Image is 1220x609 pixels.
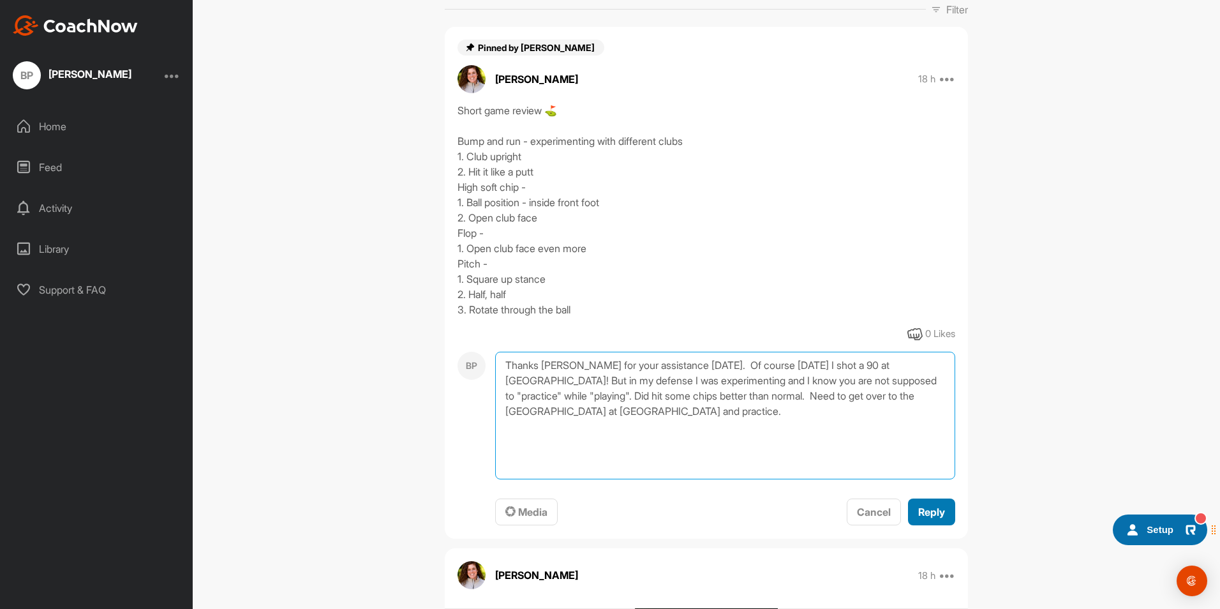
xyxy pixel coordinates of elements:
div: Open Intercom Messenger [1177,566,1207,596]
img: CoachNow [13,15,138,36]
div: 0 Likes [925,327,955,342]
span: Reply [918,506,945,518]
p: Filter [946,2,968,17]
img: pin [465,42,475,52]
div: Short game review ⛳️ Bump and run - experimenting with different clubs 1. Club upright 2. Hit it ... [457,103,955,317]
p: [PERSON_NAME] [495,71,578,87]
p: [PERSON_NAME] [495,568,578,583]
button: Reply [908,499,955,526]
p: 18 h [918,569,935,582]
span: Setup [1126,523,1194,536]
img: avatar [457,65,486,93]
div: [PERSON_NAME] [48,69,131,79]
span: Media [505,506,547,518]
div: Support & FAQ [7,274,187,306]
div: BP [13,61,41,89]
p: 18 h [918,73,935,86]
div: Home [7,110,187,142]
div: BP [457,352,486,380]
span: Cancel [857,506,891,518]
button: Setup [1113,515,1207,545]
button: Cancel [847,499,901,526]
div: Feed [7,151,187,183]
span: Pinned by [PERSON_NAME] [478,42,597,53]
img: avatar [457,561,486,589]
div: Library [7,233,187,265]
div: Activity [7,192,187,224]
button: Media [495,499,558,526]
textarea: Thanks [PERSON_NAME] for your assistance [DATE]. Of course [DATE] I shot a 90 at [GEOGRAPHIC_DATA... [495,352,955,479]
